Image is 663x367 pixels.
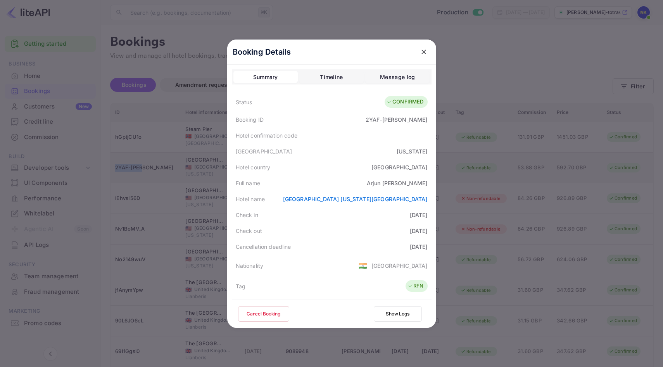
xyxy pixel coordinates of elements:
div: [DATE] [410,243,428,251]
div: Timeline [320,72,343,82]
div: [GEOGRAPHIC_DATA] [236,147,292,155]
button: Cancel Booking [238,306,289,322]
div: Hotel country [236,163,271,171]
div: Message log [380,72,415,82]
div: Check out [236,227,262,235]
div: Summary [253,72,278,82]
div: Hotel name [236,195,265,203]
div: Arjun [PERSON_NAME] [367,179,428,187]
p: Booking Details [233,46,291,58]
div: [DATE] [410,227,428,235]
div: Cancellation deadline [236,243,291,251]
div: 2YAF-[PERSON_NAME] [366,115,428,124]
div: [DATE] [410,211,428,219]
button: Show Logs [374,306,422,322]
div: [US_STATE] [397,147,428,155]
div: Booking ID [236,115,264,124]
div: Nationality [236,262,264,270]
div: [GEOGRAPHIC_DATA] [371,262,428,270]
div: [GEOGRAPHIC_DATA] [371,163,428,171]
div: CONFIRMED [387,98,423,106]
button: Message log [365,71,430,83]
span: United States [359,258,368,272]
button: close [417,45,431,59]
div: RFN [407,282,423,290]
a: [GEOGRAPHIC_DATA] [US_STATE][GEOGRAPHIC_DATA] [283,196,428,202]
div: Check in [236,211,258,219]
div: Full name [236,179,260,187]
button: Summary [233,71,298,83]
div: Status [236,98,252,106]
div: Hotel confirmation code [236,131,297,140]
button: Timeline [299,71,364,83]
div: Tag [236,282,245,290]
